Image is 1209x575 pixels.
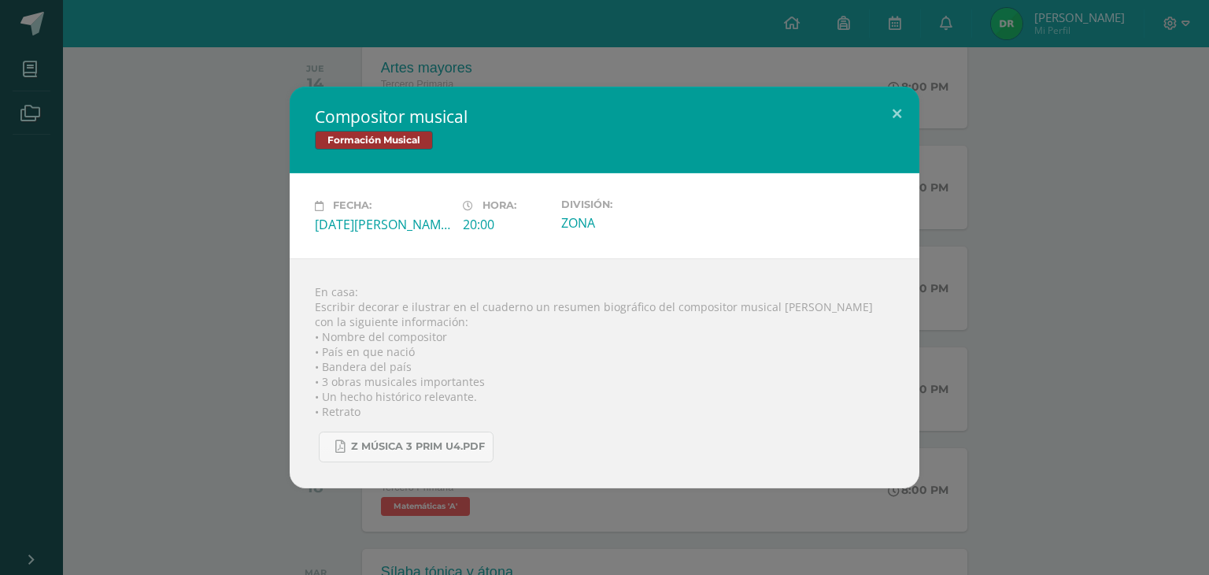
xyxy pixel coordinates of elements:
span: Fecha: [333,200,372,212]
a: Z música 3 prim U4.pdf [319,432,494,462]
label: División: [561,198,697,210]
button: Close (Esc) [874,87,919,140]
div: En casa: Escribir decorar e ilustrar en el cuaderno un resumen biográfico del compositor musical ... [290,258,919,488]
span: Hora: [482,200,516,212]
h2: Compositor musical [315,106,894,128]
div: [DATE][PERSON_NAME] [315,216,450,233]
span: Z música 3 prim U4.pdf [351,440,485,453]
div: ZONA [561,214,697,232]
span: Formación Musical [315,131,433,150]
div: 20:00 [463,216,549,233]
